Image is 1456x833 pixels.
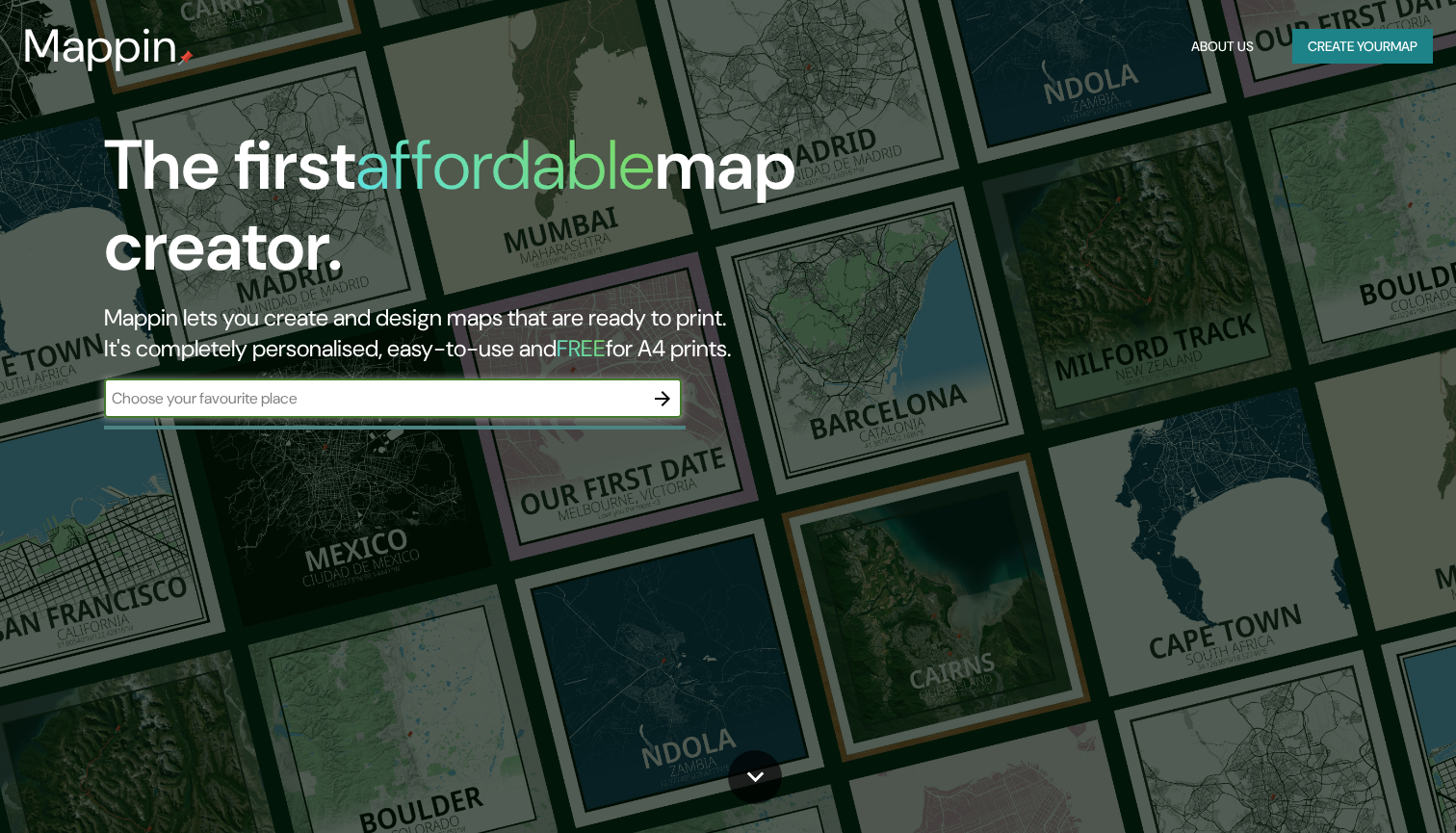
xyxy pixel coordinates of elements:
h5: FREE [557,333,606,363]
h2: Mappin lets you create and design maps that are ready to print. It's completely personalised, eas... [104,302,832,364]
h1: The first map creator. [104,125,832,302]
button: About Us [1183,29,1261,65]
h1: affordable [355,120,655,210]
img: mappin-pin [178,50,194,65]
input: Choose your favourite place [104,387,643,409]
button: Create yourmap [1292,29,1433,65]
h3: Mappin [23,19,178,73]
